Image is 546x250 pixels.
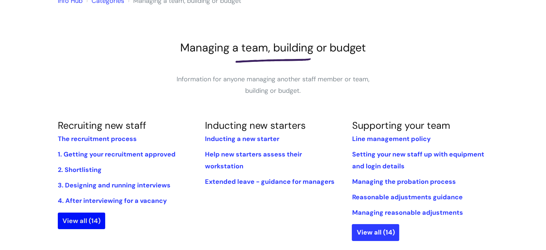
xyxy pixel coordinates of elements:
[352,177,456,186] a: Managing the probation process
[205,150,302,170] a: Help new starters assess their workstation
[352,150,484,170] a: Setting your new staff up with equipment and login details
[205,119,305,132] a: Inducting new starters
[58,119,146,132] a: Recruiting new staff
[352,193,462,201] a: Reasonable adjustments guidance
[58,181,171,190] a: 3. Designing and running interviews
[205,177,334,186] a: Extended leave - guidance for managers
[58,41,489,54] h1: Managing a team, building or budget
[205,135,279,143] a: Inducting a new starter
[58,135,137,143] a: The recruitment process
[58,196,167,205] a: 4. After interviewing for a vacancy
[58,165,102,174] a: 2. Shortlisting
[352,119,450,132] a: Supporting your team
[352,224,399,241] a: View all (14)
[58,150,176,159] a: 1. Getting your recruitment approved
[165,73,381,97] p: Information for anyone managing another staff member or team, building or budget.
[352,135,430,143] a: Line management policy
[352,208,463,217] a: Managing reasonable adjustments
[58,213,105,229] a: View all (14)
